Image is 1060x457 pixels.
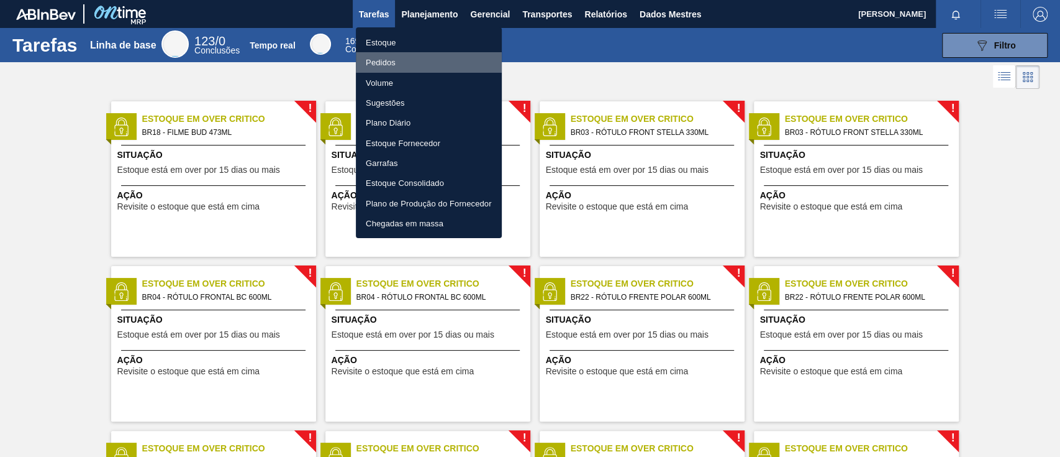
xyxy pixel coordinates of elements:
[366,38,396,47] font: Estoque
[366,178,444,188] font: Estoque Consolidado
[356,93,502,113] a: Sugestões
[356,52,502,72] a: Pedidos
[356,73,502,93] a: Volume
[366,198,492,208] font: Plano de Produção do Fornecedor
[356,32,502,52] a: Estoque
[356,133,502,153] a: Estoque Fornecedor
[366,78,393,87] font: Volume
[356,113,502,132] a: Plano Diário
[356,193,502,213] a: Plano de Produção do Fornecedor
[356,153,502,173] a: Garrafas
[366,98,405,108] font: Sugestões
[366,159,398,168] font: Garrafas
[366,118,410,127] font: Plano Diário
[366,138,440,147] font: Estoque Fornecedor
[356,213,502,233] a: Chegadas em massa
[366,219,443,228] font: Chegadas em massa
[356,173,502,193] a: Estoque Consolidado
[366,58,396,67] font: Pedidos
